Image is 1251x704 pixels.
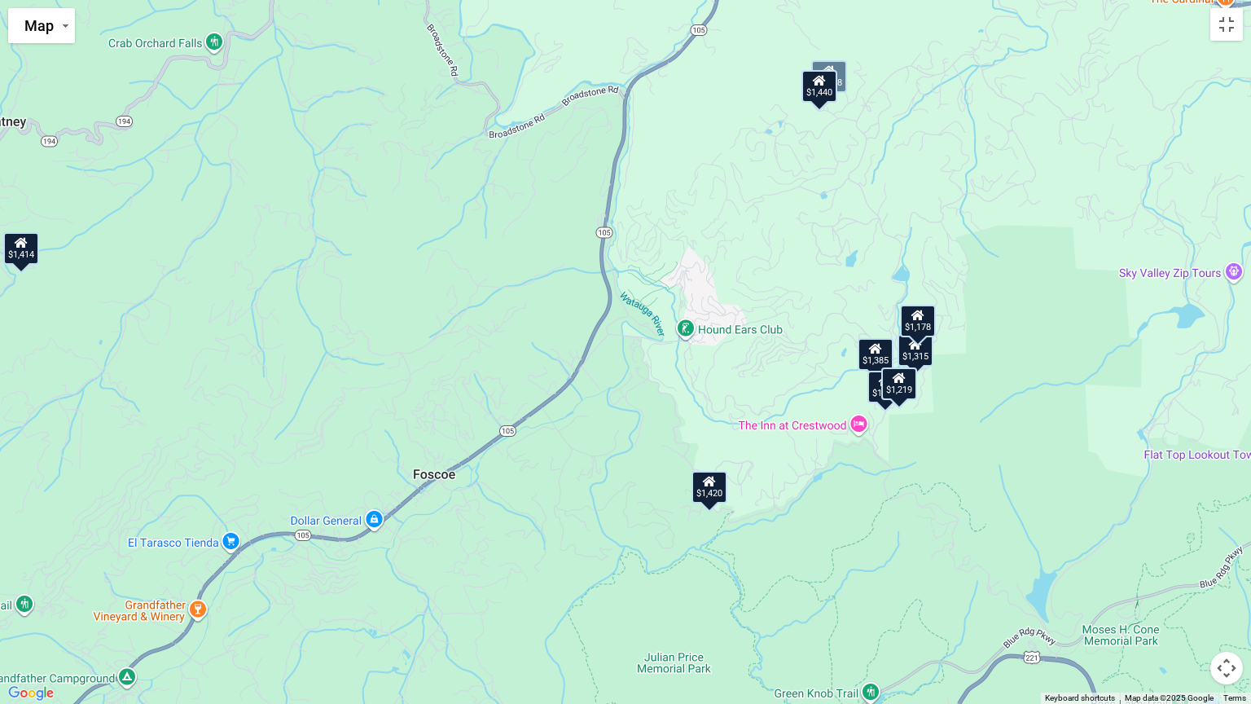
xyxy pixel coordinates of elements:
button: Map camera controls [1210,652,1243,684]
div: $1,178 [900,305,936,337]
div: $1,385 [858,338,893,371]
div: $1,315 [898,334,933,367]
span: Map data ©2025 Google [1125,693,1214,702]
a: Terms (opens in new tab) [1223,693,1246,702]
div: $1,036 [867,371,903,403]
div: $1,219 [881,367,917,400]
button: Keyboard shortcuts [1045,693,1115,704]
